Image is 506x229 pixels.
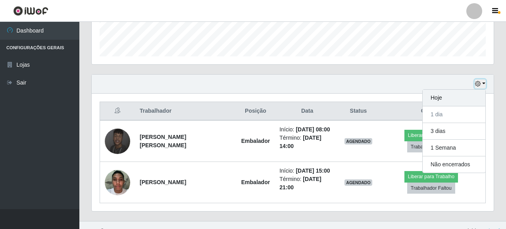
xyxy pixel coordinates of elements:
[423,140,485,156] button: 1 Semana
[344,138,372,144] span: AGENDADO
[404,171,458,182] button: Liberar para Trabalho
[237,102,275,121] th: Posição
[404,130,458,141] button: Liberar para Trabalho
[407,183,455,194] button: Trabalhador Faltou
[377,102,486,121] th: Opções
[241,138,270,144] strong: Embalador
[423,106,485,123] button: 1 dia
[423,156,485,173] button: Não encerrados
[13,6,48,16] img: CoreUI Logo
[423,90,485,106] button: Hoje
[423,123,485,140] button: 3 dias
[296,126,330,133] time: [DATE] 08:00
[279,125,335,134] li: Início:
[279,167,335,175] li: Início:
[105,129,130,154] img: 1670169411553.jpeg
[279,134,335,150] li: Término:
[340,102,377,121] th: Status
[275,102,340,121] th: Data
[140,134,186,148] strong: [PERSON_NAME] [PERSON_NAME]
[407,141,455,152] button: Trabalhador Faltou
[279,175,335,192] li: Término:
[344,179,372,186] span: AGENDADO
[140,179,186,185] strong: [PERSON_NAME]
[296,167,330,174] time: [DATE] 15:00
[105,165,130,199] img: 1752181822645.jpeg
[241,179,270,185] strong: Embalador
[135,102,237,121] th: Trabalhador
